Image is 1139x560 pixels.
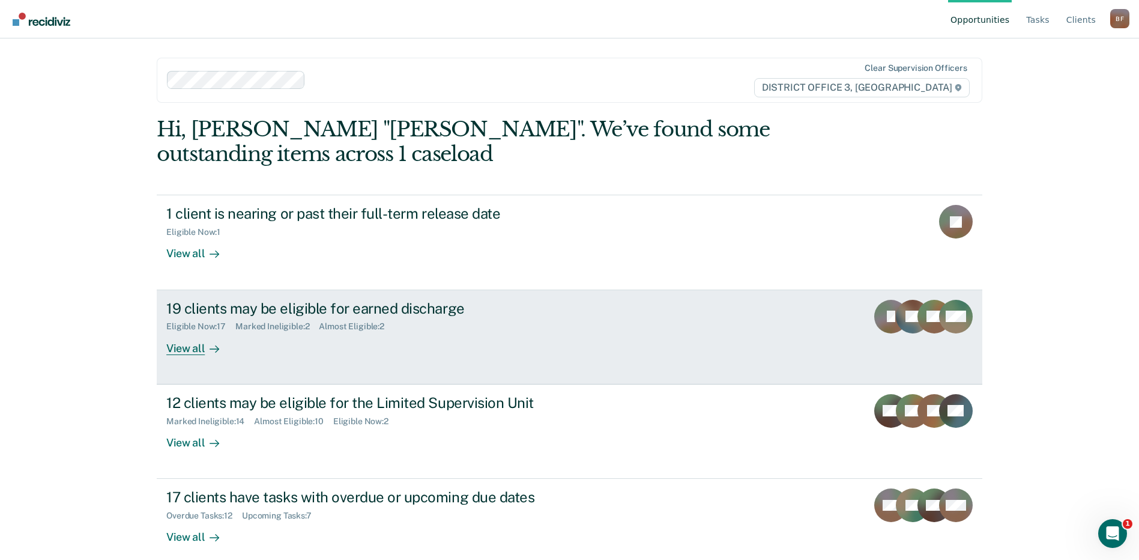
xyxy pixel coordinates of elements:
div: View all [166,521,234,544]
iframe: Intercom live chat [1098,519,1127,548]
div: View all [166,237,234,261]
div: Upcoming Tasks : 7 [242,511,321,521]
div: 12 clients may be eligible for the Limited Supervision Unit [166,394,588,412]
div: Hi, [PERSON_NAME] "[PERSON_NAME]". We’ve found some outstanding items across 1 caseload [157,117,817,166]
div: Eligible Now : 17 [166,321,235,332]
div: Overdue Tasks : 12 [166,511,242,521]
div: 17 clients have tasks with overdue or upcoming due dates [166,488,588,506]
div: 1 client is nearing or past their full-term release date [166,205,588,222]
div: Almost Eligible : 10 [254,416,333,427]
img: Recidiviz [13,13,70,26]
div: Marked Ineligible : 14 [166,416,254,427]
a: 12 clients may be eligible for the Limited Supervision UnitMarked Ineligible:14Almost Eligible:10... [157,385,982,479]
div: B F [1110,9,1129,28]
div: Almost Eligible : 2 [319,321,394,332]
a: 1 client is nearing or past their full-term release dateEligible Now:1View all [157,195,982,290]
div: View all [166,332,234,355]
div: Eligible Now : 2 [333,416,398,427]
a: 19 clients may be eligible for earned dischargeEligible Now:17Marked Ineligible:2Almost Eligible:... [157,290,982,385]
span: DISTRICT OFFICE 3, [GEOGRAPHIC_DATA] [754,78,970,97]
div: View all [166,426,234,449]
button: Profile dropdown button [1110,9,1129,28]
div: Marked Ineligible : 2 [235,321,319,332]
div: Clear supervision officers [865,63,967,73]
span: 1 [1123,519,1132,529]
div: 19 clients may be eligible for earned discharge [166,300,588,317]
div: Eligible Now : 1 [166,227,230,237]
